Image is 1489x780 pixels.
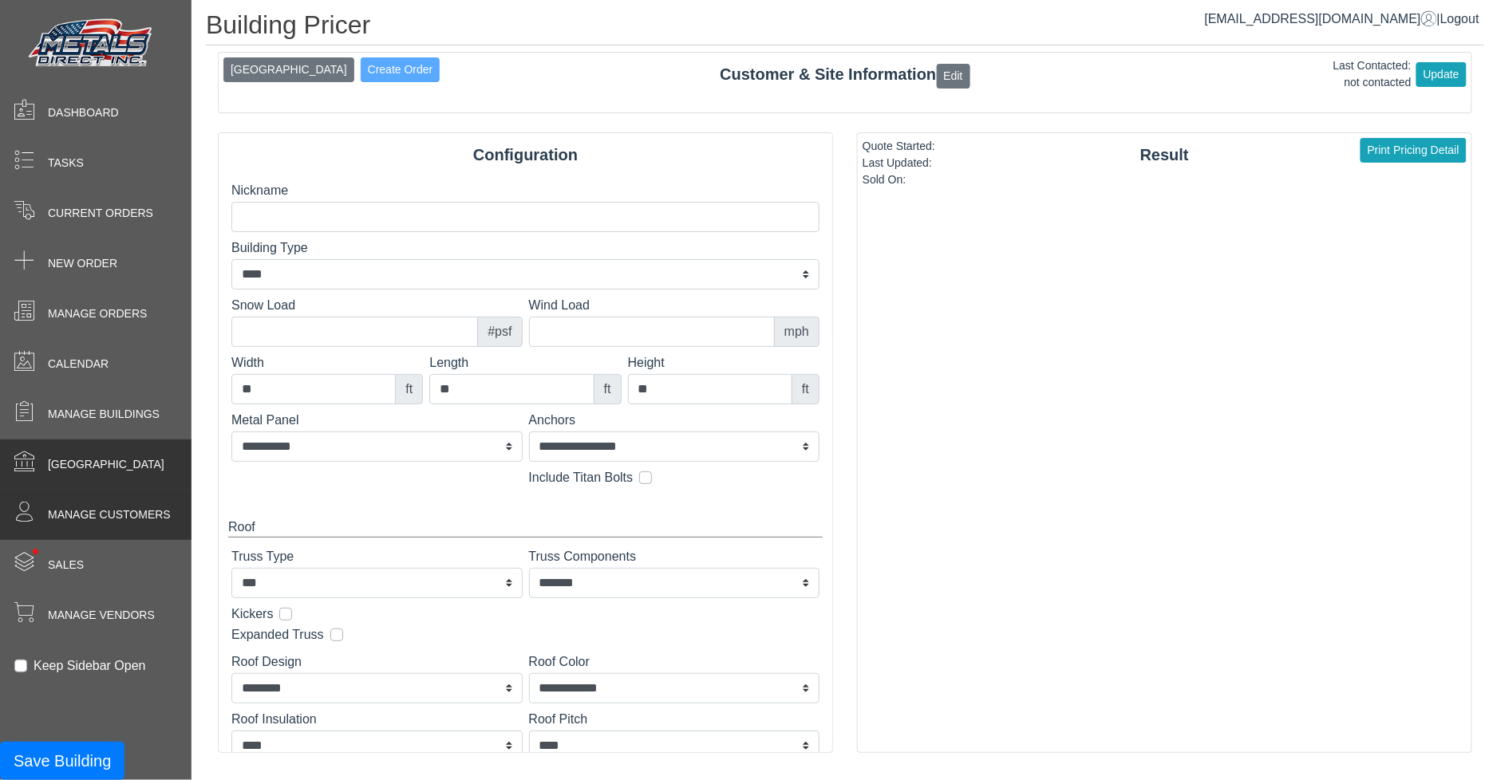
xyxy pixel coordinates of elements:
label: Kickers [231,605,273,624]
label: Truss Type [231,547,523,566]
div: mph [774,317,820,347]
span: Dashboard [48,104,119,121]
span: Tasks [48,155,84,171]
button: Update [1416,62,1467,87]
button: Print Pricing Detail [1361,138,1467,163]
div: Customer & Site Information [219,62,1471,88]
div: ft [792,374,820,404]
button: [GEOGRAPHIC_DATA] [223,57,354,82]
label: Building Type [231,238,820,258]
label: Wind Load [529,296,820,315]
label: Include Titan Bolts [529,468,634,487]
div: #psf [477,317,522,347]
div: Roof [228,518,823,538]
label: Anchors [529,411,820,430]
a: [EMAIL_ADDRESS][DOMAIN_NAME] [1205,12,1437,26]
span: Calendar [48,356,109,372]
label: Metal Panel [231,411,523,430]
span: Manage Orders [48,305,147,322]
span: [GEOGRAPHIC_DATA] [48,456,164,473]
span: • [15,526,56,577]
span: Logout [1440,12,1479,26]
div: Last Updated: [863,155,935,171]
div: Configuration [219,143,832,167]
div: ft [395,374,423,404]
label: Keep Sidebar Open [34,656,146,676]
label: Roof Design [231,652,523,672]
label: Height [628,353,820,372]
label: Truss Components [529,547,820,566]
label: Snow Load [231,296,523,315]
label: Length [429,353,621,372]
label: Expanded Truss [231,625,324,644]
button: Edit [937,64,970,89]
div: Last Contacted: not contacted [1333,57,1412,91]
span: New Order [48,255,117,272]
button: Create Order [361,57,440,82]
div: | [1205,10,1479,29]
label: Roof Pitch [529,710,820,729]
h1: Building Pricer [206,10,1484,45]
label: Width [231,353,423,372]
span: Current Orders [48,205,153,222]
div: Result [858,143,1471,167]
span: Manage Vendors [48,607,155,624]
div: ft [594,374,622,404]
span: Manage Customers [48,506,171,523]
label: Nickname [231,181,820,200]
div: Quote Started: [863,138,935,155]
div: Sold On: [863,171,935,188]
span: Manage Buildings [48,406,160,423]
label: Roof Color [529,652,820,672]
img: Metals Direct Inc Logo [24,14,160,73]
span: Sales [48,557,84,573]
label: Roof Insulation [231,710,523,729]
